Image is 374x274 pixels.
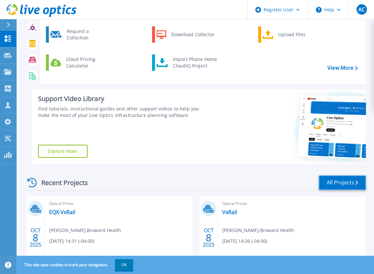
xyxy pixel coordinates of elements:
[115,259,133,271] button: OK
[29,226,42,250] div: OCT 2025
[222,209,237,215] a: VxRail
[327,65,358,71] a: View More
[49,200,189,207] span: Optical Prime
[258,26,325,43] a: Upload Files
[38,94,211,103] div: Support Video Library
[49,238,94,245] span: [DATE] 14:31 (-04:00)
[25,175,97,191] div: Recent Projects
[33,235,38,240] span: 8
[49,209,75,215] a: EQX-VxRail
[170,56,220,69] div: Import Phone Home CloudIQ Project
[63,28,111,41] div: Request a Collection
[202,226,215,250] div: OCT 2025
[275,28,323,41] div: Upload Files
[46,26,113,43] a: Request a Collection
[222,238,267,245] span: [DATE] 14:26 (-04:00)
[222,200,362,207] span: Optical Prime
[152,26,219,43] a: Download Collector
[38,145,88,158] a: Explore Now!
[49,227,121,234] span: [PERSON_NAME] , Broward Health
[206,235,212,240] span: 8
[63,56,111,69] div: Cloud Pricing Calculator
[358,7,365,12] span: AC
[18,259,133,271] span: This site uses cookies to track your navigation.
[319,175,366,190] a: All Projects
[222,227,294,234] span: [PERSON_NAME] , Broward Health
[168,28,217,41] div: Download Collector
[46,54,113,71] a: Cloud Pricing Calculator
[38,106,211,119] div: Find tutorials, instructional guides and other support videos to help you make the most of your L...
